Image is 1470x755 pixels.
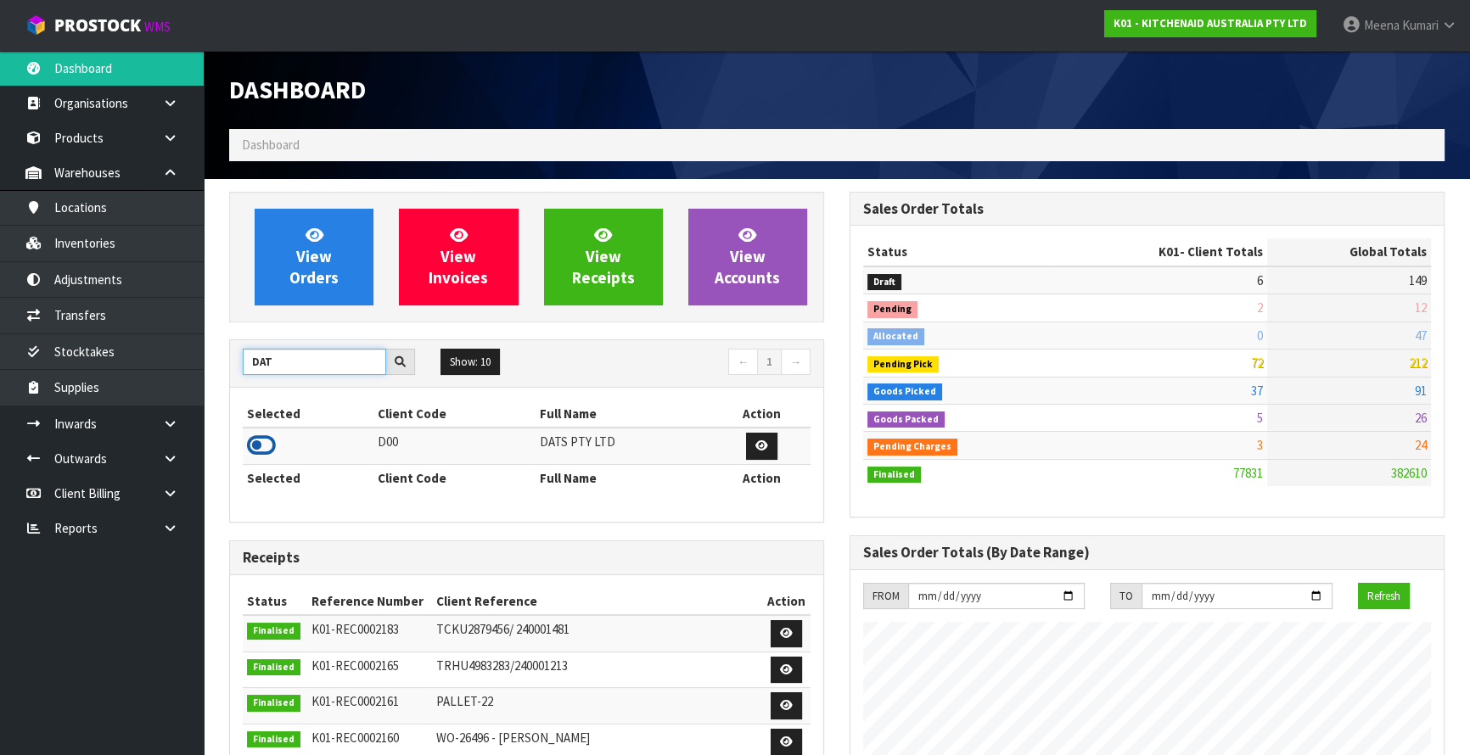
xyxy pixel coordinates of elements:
a: ViewAccounts [688,209,807,305]
span: 47 [1415,327,1427,344]
span: Finalised [247,731,300,748]
span: 12 [1415,299,1427,316]
th: Client Code [373,400,536,428]
span: 77831 [1233,465,1263,481]
span: Finalised [247,695,300,712]
a: ViewOrders [255,209,373,305]
span: K01-REC0002165 [311,657,398,674]
span: Allocated [867,328,924,345]
th: Status [863,238,1051,266]
span: Draft [867,274,901,291]
span: WO-26496 - [PERSON_NAME] [436,730,590,746]
span: 0 [1257,327,1263,344]
th: Action [712,464,811,491]
button: Refresh [1358,583,1410,610]
th: Reference Number [306,588,432,615]
span: Goods Packed [867,411,945,428]
input: Search clients [243,349,386,375]
span: View Receipts [572,225,635,288]
span: 212 [1409,355,1427,371]
span: 149 [1409,272,1427,288]
span: 72 [1251,355,1263,371]
td: D00 [373,428,536,464]
span: 5 [1257,410,1263,426]
h3: Receipts [243,550,811,566]
span: ProStock [54,14,141,36]
th: Selected [243,400,373,428]
span: Meena [1364,17,1400,33]
span: View Orders [289,225,339,288]
span: Goods Picked [867,383,942,400]
img: cube-alt.png [25,14,47,36]
nav: Page navigation [540,349,811,378]
th: Client Code [373,464,536,491]
a: ← [728,349,758,376]
span: 24 [1415,437,1427,453]
a: ViewReceipts [544,209,663,305]
th: Full Name [536,400,712,428]
strong: K01 - KITCHENAID AUSTRALIA PTY LTD [1114,16,1307,31]
span: K01-REC0002161 [311,693,398,709]
span: 6 [1257,272,1263,288]
span: Dashboard [229,74,366,105]
th: Global Totals [1267,238,1431,266]
span: K01-REC0002183 [311,621,398,637]
td: DATS PTY LTD [536,428,712,464]
span: 382610 [1391,465,1427,481]
span: Pending Charges [867,439,957,456]
h3: Sales Order Totals [863,201,1431,217]
h3: Sales Order Totals (By Date Range) [863,545,1431,561]
span: 91 [1415,383,1427,399]
span: View Accounts [715,225,780,288]
div: TO [1110,583,1142,610]
th: Action [712,400,811,428]
a: 1 [757,349,782,376]
a: K01 - KITCHENAID AUSTRALIA PTY LTD [1104,10,1316,37]
a: ViewInvoices [399,209,518,305]
small: WMS [144,19,171,35]
span: 37 [1251,383,1263,399]
span: 3 [1257,437,1263,453]
span: View Invoices [429,225,488,288]
span: 26 [1415,410,1427,426]
div: FROM [863,583,908,610]
span: Finalised [247,659,300,676]
button: Show: 10 [440,349,500,376]
span: K01-REC0002160 [311,730,398,746]
span: Kumari [1402,17,1439,33]
span: Dashboard [242,137,300,153]
th: - Client Totals [1051,238,1267,266]
span: Finalised [867,467,921,484]
th: Status [243,588,306,615]
th: Client Reference [432,588,761,615]
a: → [781,349,811,376]
span: PALLET-22 [436,693,493,709]
th: Full Name [536,464,712,491]
span: Pending Pick [867,356,939,373]
span: TCKU2879456/ 240001481 [436,621,569,637]
span: K01 [1159,243,1180,260]
span: TRHU4983283/240001213 [436,657,568,674]
span: Pending [867,301,917,318]
th: Selected [243,464,373,491]
th: Action [762,588,811,615]
span: Finalised [247,623,300,640]
span: 2 [1257,299,1263,316]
